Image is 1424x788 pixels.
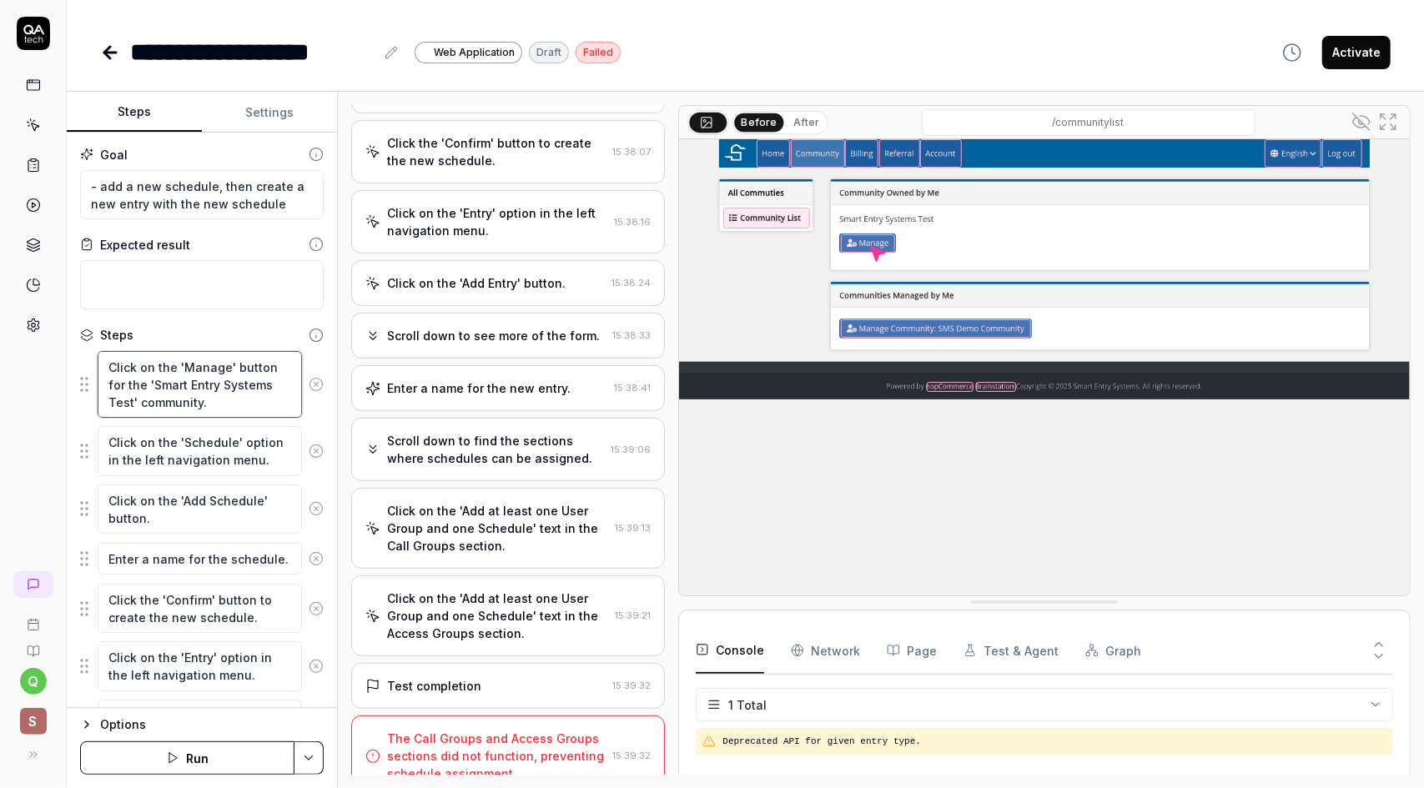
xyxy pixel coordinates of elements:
[100,146,128,163] div: Goal
[387,502,608,555] div: Click on the 'Add at least one User Group and one Schedule' text in the Call Groups section.
[964,627,1059,674] button: Test & Agent
[1322,36,1391,69] button: Activate
[302,434,330,468] button: Remove step
[20,708,47,735] span: S
[615,610,651,621] time: 15:39:21
[100,326,133,344] div: Steps
[80,350,324,419] div: Suggestions
[302,592,330,625] button: Remove step
[302,368,330,401] button: Remove step
[887,627,937,674] button: Page
[80,425,324,476] div: Suggestions
[1375,108,1401,135] button: Open in full screen
[202,93,337,133] button: Settings
[612,329,651,341] time: 15:38:33
[614,382,651,394] time: 15:38:41
[612,750,651,761] time: 15:39:32
[387,590,608,642] div: Click on the 'Add at least one User Group and one Schedule' text in the Access Groups section.
[7,605,59,631] a: Book a call with us
[387,327,600,344] div: Scroll down to see more of the form.
[67,93,202,133] button: Steps
[302,650,330,683] button: Remove step
[80,699,324,750] div: Suggestions
[7,695,59,738] button: S
[611,444,651,455] time: 15:39:06
[302,542,330,575] button: Remove step
[80,741,294,775] button: Run
[387,677,481,695] div: Test completion
[415,41,522,63] a: Web Application
[722,735,1386,749] pre: Deprecated API for given entry type.
[612,680,651,691] time: 15:39:32
[20,668,47,695] button: q
[611,277,651,289] time: 15:38:24
[696,627,764,674] button: Console
[1348,108,1375,135] button: Show all interative elements
[1085,627,1141,674] button: Graph
[100,236,190,253] div: Expected result
[612,146,651,158] time: 15:38:07
[791,627,860,674] button: Network
[80,583,324,634] div: Suggestions
[80,541,324,576] div: Suggestions
[576,42,621,63] div: Failed
[13,571,53,598] a: New conversation
[387,274,566,292] div: Click on the 'Add Entry' button.
[787,113,826,132] button: After
[387,730,606,782] div: The Call Groups and Access Groups sections did not function, preventing schedule assignment.
[387,432,604,467] div: Scroll down to find the sections where schedules can be assigned.
[1272,36,1312,69] button: View version history
[80,484,324,535] div: Suggestions
[615,522,651,534] time: 15:39:13
[302,492,330,525] button: Remove step
[614,216,651,228] time: 15:38:16
[679,139,1410,595] img: Screenshot
[735,113,784,131] button: Before
[80,640,324,691] div: Suggestions
[529,42,569,63] div: Draft
[80,715,324,735] button: Options
[100,715,324,735] div: Options
[387,379,571,397] div: Enter a name for the new entry.
[387,204,607,239] div: Click on the 'Entry' option in the left navigation menu.
[387,134,606,169] div: Click the 'Confirm' button to create the new schedule.
[434,45,515,60] span: Web Application
[7,631,59,658] a: Documentation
